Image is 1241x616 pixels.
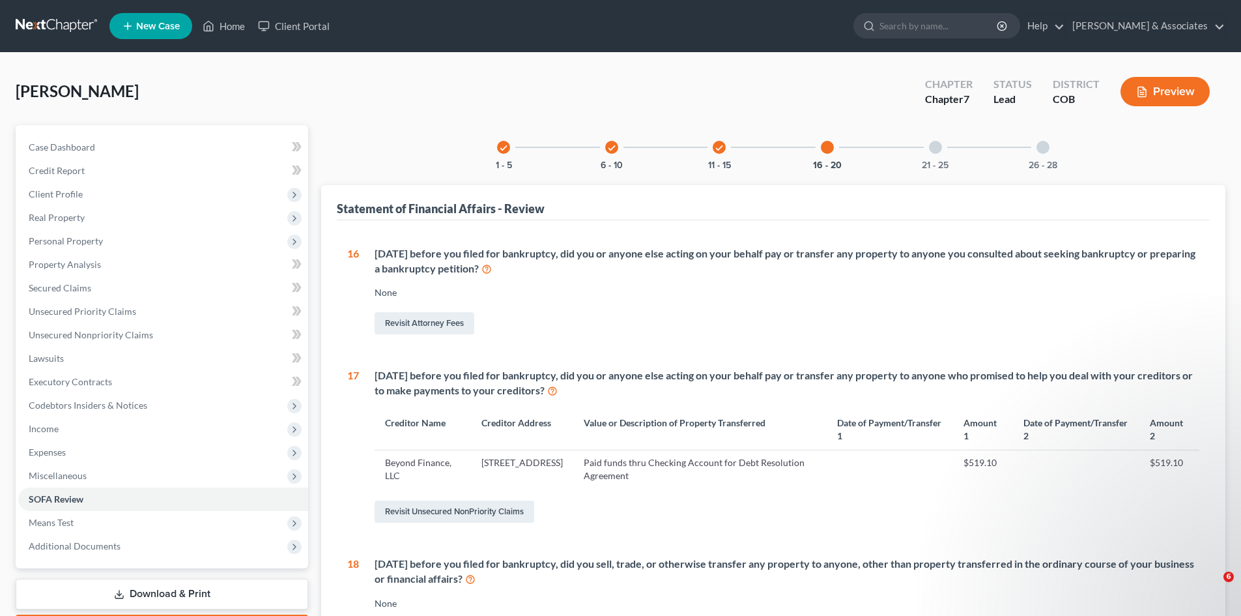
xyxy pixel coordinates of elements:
span: 7 [963,93,969,105]
input: Search by name... [879,14,999,38]
a: Unsecured Nonpriority Claims [18,323,308,347]
span: Lawsuits [29,353,64,364]
th: Date of Payment/Transfer 1 [827,409,953,450]
th: Date of Payment/Transfer 2 [1013,409,1139,450]
div: COB [1053,92,1100,107]
div: 16 [347,246,359,338]
span: 6 [1223,572,1234,582]
a: Help [1021,14,1064,38]
a: Property Analysis [18,253,308,276]
a: Revisit Unsecured NonPriority Claims [375,501,534,523]
span: Client Profile [29,188,83,199]
span: Income [29,423,59,434]
button: Preview [1120,77,1210,106]
th: Amount 2 [1139,409,1199,450]
i: check [499,143,508,153]
a: Case Dashboard [18,136,308,159]
button: 26 - 28 [1029,161,1057,170]
td: [STREET_ADDRESS] [471,450,573,488]
span: Personal Property [29,235,103,246]
button: 6 - 10 [601,161,623,170]
a: Download & Print [16,579,308,609]
span: Property Analysis [29,259,101,270]
span: Codebtors Insiders & Notices [29,400,147,411]
a: SOFA Review [18,488,308,511]
button: 21 - 25 [922,161,949,170]
div: Lead [993,92,1032,107]
button: 1 - 5 [496,161,512,170]
i: check [607,143,616,153]
td: Beyond Finance, LLC [375,450,471,488]
a: Lawsuits [18,347,308,370]
span: Additional Documents [29,540,121,551]
a: [PERSON_NAME] & Associates [1066,14,1225,38]
a: Executory Contracts [18,370,308,394]
a: Credit Report [18,159,308,183]
div: 17 [347,368,359,525]
div: Status [993,77,1032,92]
td: Paid funds thru Checking Account for Debt Resolution Agreement [573,450,827,488]
button: 11 - 15 [708,161,731,170]
div: [DATE] before you filed for bankruptcy, did you or anyone else acting on your behalf pay or trans... [375,246,1199,276]
th: Value or Description of Property Transferred [573,409,827,450]
span: Secured Claims [29,282,91,293]
div: District [1053,77,1100,92]
span: [PERSON_NAME] [16,81,139,100]
a: Home [196,14,251,38]
th: Creditor Address [471,409,573,450]
span: Miscellaneous [29,470,87,481]
span: New Case [136,22,180,31]
i: check [715,143,724,153]
a: Revisit Attorney Fees [375,312,474,334]
span: Case Dashboard [29,141,95,153]
div: [DATE] before you filed for bankruptcy, did you or anyone else acting on your behalf pay or trans... [375,368,1199,398]
th: Creditor Name [375,409,471,450]
th: Amount 1 [953,409,1013,450]
span: Unsecured Priority Claims [29,306,136,317]
button: 16 - 20 [813,161,842,170]
iframe: Intercom live chat [1197,572,1228,603]
div: None [375,286,1199,299]
span: Unsecured Nonpriority Claims [29,329,153,340]
span: SOFA Review [29,493,83,505]
td: $519.10 [1139,450,1199,488]
span: Executory Contracts [29,376,112,387]
div: Chapter [925,92,973,107]
div: Statement of Financial Affairs - Review [337,201,545,216]
div: Chapter [925,77,973,92]
a: Secured Claims [18,276,308,300]
a: Unsecured Priority Claims [18,300,308,323]
a: Client Portal [251,14,336,38]
td: $519.10 [953,450,1013,488]
span: Real Property [29,212,85,223]
span: Credit Report [29,165,85,176]
span: Expenses [29,447,66,458]
div: None [375,597,1199,610]
span: Means Test [29,517,74,528]
div: [DATE] before you filed for bankruptcy, did you sell, trade, or otherwise transfer any property t... [375,557,1199,587]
